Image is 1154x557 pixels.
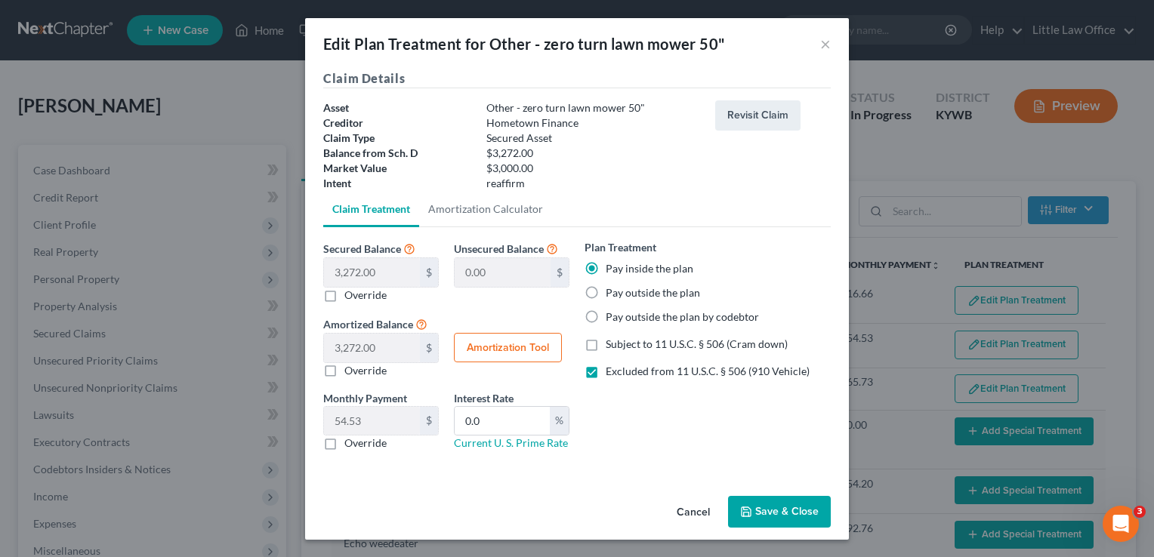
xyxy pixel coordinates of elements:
[606,365,810,377] span: Excluded from 11 U.S.C. § 506 (910 Vehicle)
[728,496,831,528] button: Save & Close
[316,100,479,115] div: Asset
[550,407,569,435] div: %
[479,115,708,131] div: Hometown Finance
[479,161,708,176] div: $3,000.00
[323,191,419,227] a: Claim Treatment
[606,261,693,276] label: Pay inside the plan
[316,115,479,131] div: Creditor
[606,285,700,300] label: Pay outside the plan
[419,191,552,227] a: Amortization Calculator
[606,337,788,350] span: Subject to 11 U.S.C. § 506 (Cram down)
[344,435,387,451] label: Override
[1103,506,1139,542] iframe: Intercom live chat
[479,131,708,146] div: Secured Asset
[551,258,569,287] div: $
[715,100,801,131] button: Revisit Claim
[455,258,551,287] input: 0.00
[420,258,438,287] div: $
[1134,506,1146,518] span: 3
[323,390,407,406] label: Monthly Payment
[479,146,708,161] div: $3,272.00
[665,497,722,528] button: Cancel
[820,35,831,53] button: ×
[454,333,562,363] button: Amortization Tool
[454,242,544,255] span: Unsecured Balance
[455,407,550,435] input: 0.00
[324,407,420,435] input: 0.00
[479,176,708,191] div: reaffirm
[324,258,420,287] input: 0.00
[323,33,724,54] div: Edit Plan Treatment for Other - zero turn lawn mower 50"
[316,146,479,161] div: Balance from Sch. D
[316,161,479,176] div: Market Value
[420,334,438,362] div: $
[454,390,514,406] label: Interest Rate
[606,309,759,325] label: Pay outside the plan by codebtor
[585,239,656,255] label: Plan Treatment
[324,334,420,362] input: 0.00
[323,242,401,255] span: Secured Balance
[344,288,387,303] label: Override
[479,100,708,115] div: Other - zero turn lawn mower 50"
[420,407,438,435] div: $
[316,176,479,191] div: Intent
[454,436,568,449] a: Current U. S. Prime Rate
[316,131,479,146] div: Claim Type
[323,318,413,331] span: Amortized Balance
[323,69,831,88] h5: Claim Details
[344,363,387,378] label: Override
